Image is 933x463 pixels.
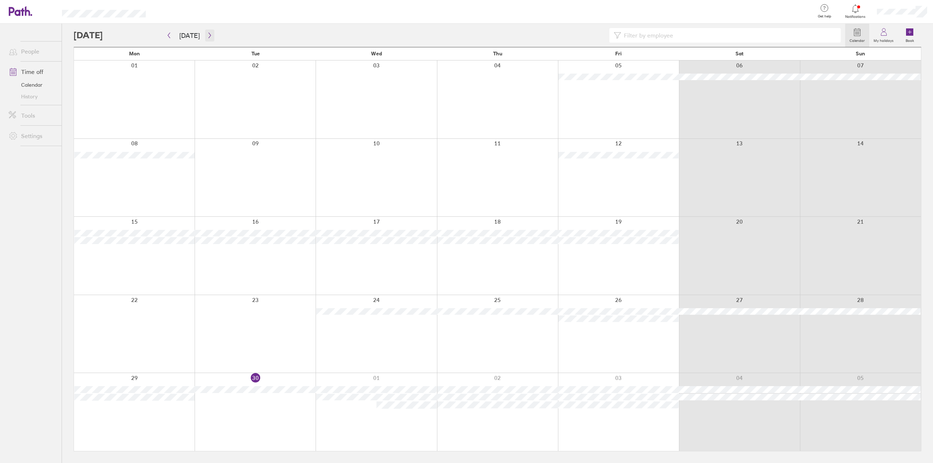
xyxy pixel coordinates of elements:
[129,51,140,56] span: Mon
[3,129,62,143] a: Settings
[845,24,869,47] a: Calendar
[844,4,867,19] a: Notifications
[3,91,62,102] a: History
[3,44,62,59] a: People
[869,36,898,43] label: My holidays
[901,36,918,43] label: Book
[3,108,62,123] a: Tools
[813,14,836,19] span: Get help
[173,30,206,42] button: [DATE]
[844,15,867,19] span: Notifications
[735,51,743,56] span: Sat
[856,51,865,56] span: Sun
[621,28,836,42] input: Filter by employee
[493,51,502,56] span: Thu
[845,36,869,43] label: Calendar
[251,51,260,56] span: Tue
[371,51,382,56] span: Wed
[3,79,62,91] a: Calendar
[869,24,898,47] a: My holidays
[3,64,62,79] a: Time off
[615,51,622,56] span: Fri
[898,24,921,47] a: Book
